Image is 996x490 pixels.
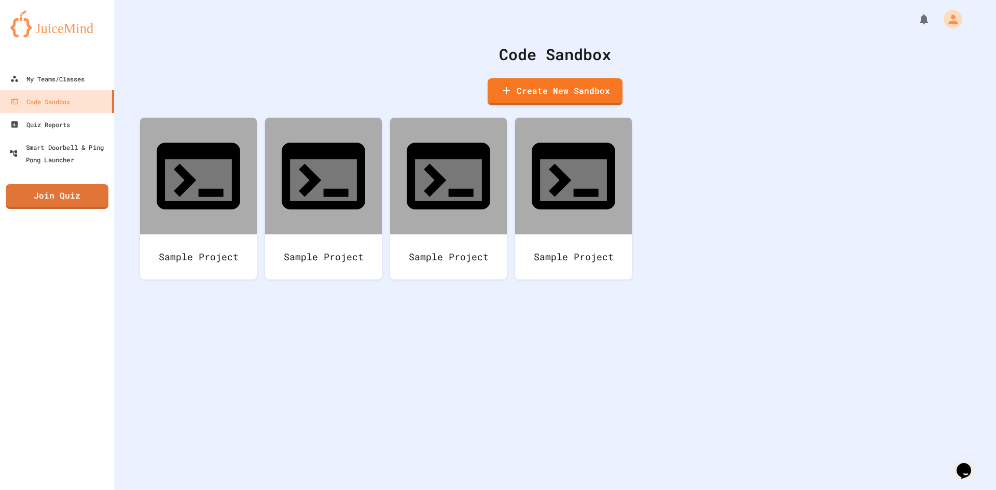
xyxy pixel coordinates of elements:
[265,118,382,279] a: Sample Project
[515,234,632,279] div: Sample Project
[10,10,104,37] img: logo-orange.svg
[390,234,507,279] div: Sample Project
[6,184,108,209] a: Join Quiz
[10,118,70,131] div: Quiz Reports
[515,118,632,279] a: Sample Project
[9,141,112,166] div: Smart Doorbell & Ping Pong Launcher
[390,118,507,279] a: Sample Project
[488,78,622,105] a: Create New Sandbox
[10,73,85,85] div: My Teams/Classes
[265,234,382,279] div: Sample Project
[898,10,933,28] div: My Notifications
[140,234,257,279] div: Sample Project
[140,118,257,279] a: Sample Project
[10,95,70,108] div: Code Sandbox
[933,7,965,31] div: My Account
[140,43,970,66] div: Code Sandbox
[952,449,986,480] iframe: chat widget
